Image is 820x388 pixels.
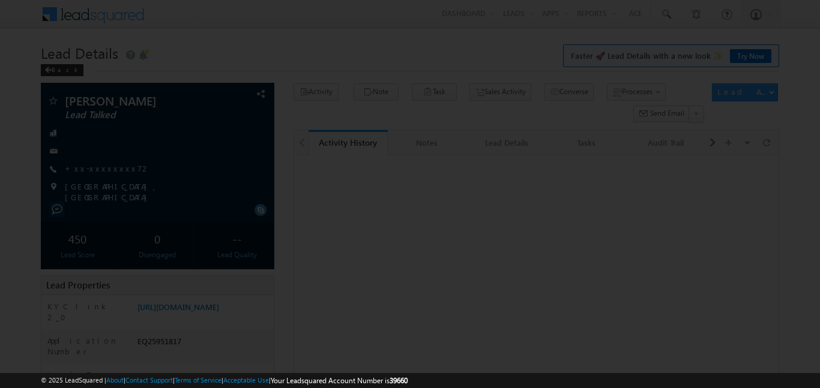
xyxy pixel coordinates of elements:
span: © 2025 LeadSquared | | | | | [41,375,408,386]
a: Contact Support [125,376,173,384]
a: Acceptable Use [223,376,269,384]
span: 39660 [390,376,408,385]
a: Terms of Service [175,376,222,384]
a: About [106,376,124,384]
span: Your Leadsquared Account Number is [271,376,408,385]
